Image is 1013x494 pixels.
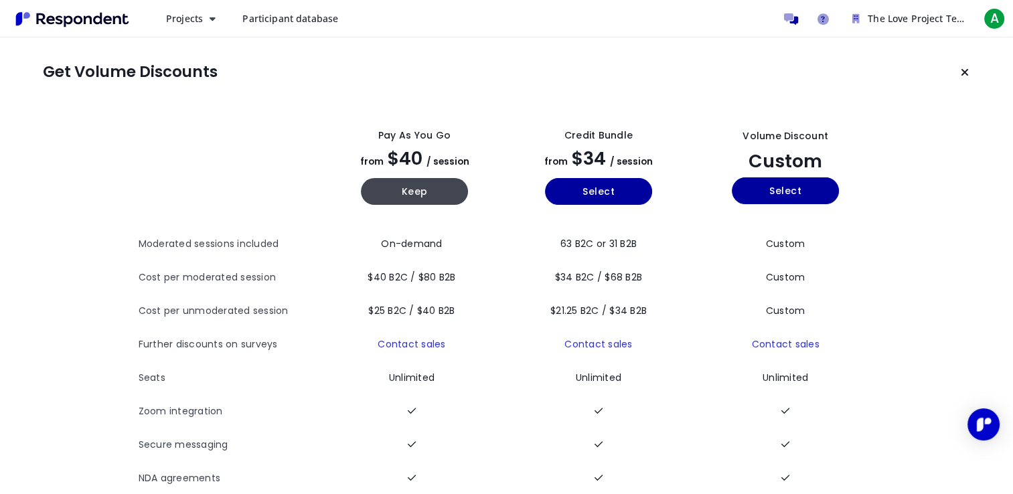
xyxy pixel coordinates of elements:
[378,129,451,143] div: Pay as you go
[984,8,1005,29] span: A
[763,371,808,384] span: Unlimited
[389,371,435,384] span: Unlimited
[139,228,323,261] th: Moderated sessions included
[951,59,978,86] button: Keep current plan
[743,129,828,143] div: Volume Discount
[11,8,134,30] img: Respondent
[550,304,647,317] span: $21.25 B2C / $34 B2B
[361,178,468,205] button: Keep current yearly payg plan
[139,428,323,462] th: Secure messaging
[809,5,836,32] a: Help and support
[766,304,805,317] span: Custom
[981,7,1008,31] button: A
[967,408,1000,440] div: Open Intercom Messenger
[842,7,976,31] button: The Love Project Team
[868,12,971,25] span: The Love Project Team
[368,270,455,284] span: $40 B2C / $80 B2B
[139,328,323,361] th: Further discounts on surveys
[555,270,642,284] span: $34 B2C / $68 B2B
[751,337,819,351] a: Contact sales
[139,261,323,295] th: Cost per moderated session
[139,361,323,395] th: Seats
[560,237,637,250] span: 63 B2C or 31 B2B
[166,12,203,25] span: Projects
[766,237,805,250] span: Custom
[564,337,632,351] a: Contact sales
[749,149,822,173] span: Custom
[766,270,805,284] span: Custom
[368,304,455,317] span: $25 B2C / $40 B2B
[242,12,338,25] span: Participant database
[381,237,442,250] span: On-demand
[610,155,653,168] span: / session
[572,146,606,171] span: $34
[232,7,349,31] a: Participant database
[544,155,568,168] span: from
[378,337,445,351] a: Contact sales
[777,5,804,32] a: Message participants
[360,155,384,168] span: from
[732,177,839,204] button: Select yearly custom_static plan
[139,395,323,428] th: Zoom integration
[388,146,422,171] span: $40
[43,63,218,82] h1: Get Volume Discounts
[545,178,652,205] button: Select yearly basic plan
[426,155,469,168] span: / session
[576,371,621,384] span: Unlimited
[564,129,633,143] div: Credit Bundle
[155,7,226,31] button: Projects
[139,295,323,328] th: Cost per unmoderated session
